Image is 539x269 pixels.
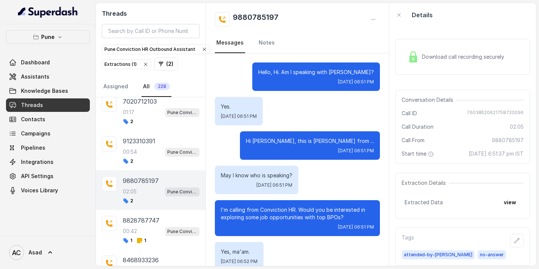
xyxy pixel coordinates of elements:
[21,59,50,66] span: Dashboard
[221,113,257,119] span: [DATE] 06:51 PM
[123,158,133,164] span: 2
[422,53,507,61] span: Download call recording securely
[123,227,137,235] p: 00:42
[102,24,200,38] input: Search by Call ID or Phone Number
[6,113,90,126] a: Contacts
[21,73,49,80] span: Assistants
[402,137,424,144] span: Call From
[221,206,374,221] p: I'm calling from Conviction HR. Would you be interested in exploring some job opportunities with ...
[499,196,521,209] button: view
[123,148,137,156] p: 00:54
[21,87,68,95] span: Knowledge Bases
[167,188,197,196] p: Pune Conviction HR Outbound Assistant
[104,46,207,53] div: Pune Conviction HR Outbound Assistant
[215,33,380,53] nav: Tabs
[123,97,157,106] p: 7020712103
[21,172,54,180] span: API Settings
[21,116,45,123] span: Contacts
[123,108,134,116] p: 01:17
[141,77,171,97] a: All228
[469,150,524,158] span: [DATE] 6:51:37 pm IST
[123,119,133,125] span: 2
[6,127,90,140] a: Campaigns
[123,188,137,195] p: 02:05
[402,179,449,187] span: Extraction Details
[21,187,58,194] span: Voices Library
[6,56,90,69] a: Dashboard
[492,137,524,144] span: 9880785197
[28,249,42,256] span: Asad
[402,250,475,259] span: attended-by-[PERSON_NAME]
[338,224,374,230] span: [DATE] 06:51 PM
[221,259,258,265] span: [DATE] 06:52 PM
[123,198,133,204] span: 2
[21,101,43,109] span: Threads
[21,144,45,152] span: Pipelines
[257,33,276,53] a: Notes
[215,33,245,53] a: Messages
[258,68,374,76] p: Hello, Hi. Am I speaking with [PERSON_NAME]?
[6,141,90,155] a: Pipelines
[478,250,506,259] span: no-answer
[102,77,130,97] a: Assigned
[12,249,21,257] text: AC
[104,61,149,68] div: Extractions ( 1 )
[6,30,90,44] button: Pune
[41,33,55,42] p: Pune
[123,137,155,146] p: 9123310391
[510,123,524,131] span: 02:05
[6,70,90,83] a: Assistants
[18,6,78,18] img: light.svg
[102,59,151,69] button: Extractions (1)
[21,130,51,137] span: Campaigns
[338,79,374,85] span: [DATE] 06:51 PM
[6,155,90,169] a: Integrations
[102,45,210,54] button: Pune Conviction HR Outbound Assistant
[21,158,54,166] span: Integrations
[154,83,170,90] span: 228
[338,148,374,154] span: [DATE] 06:51 PM
[6,84,90,98] a: Knowledge Bases
[154,57,178,71] button: (2)
[137,238,146,244] span: 1
[6,169,90,183] a: API Settings
[467,110,524,117] span: 76038520621758720096
[123,216,159,225] p: 8828787747
[6,242,90,263] a: Asad
[402,110,417,117] span: Call ID
[405,199,443,206] span: Extracted Data
[402,150,435,158] span: Start time
[6,98,90,112] a: Threads
[6,184,90,197] a: Voices Library
[221,172,292,179] p: May I know who is speaking?
[123,256,159,265] p: 8468933236
[256,182,292,188] span: [DATE] 06:51 PM
[402,123,433,131] span: Call Duration
[233,12,278,27] h2: 9880785197
[221,103,257,110] p: Yes.
[221,248,258,256] p: Yes, ma'am.
[102,9,200,18] h2: Threads
[102,77,200,97] nav: Tabs
[123,238,132,244] span: 1
[167,149,197,156] p: Pune Conviction HR Outbound Assistant
[167,109,197,116] p: Pune Conviction HR Outbound Assistant
[412,10,433,19] p: Details
[402,96,456,104] span: Conversation Details
[246,137,374,145] p: Hi [PERSON_NAME], this is [PERSON_NAME] from ...
[408,51,419,62] img: Lock Icon
[402,234,414,247] p: Tags
[123,176,159,185] p: 9880785197
[167,228,197,235] p: Pune Conviction HR Outbound Assistant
